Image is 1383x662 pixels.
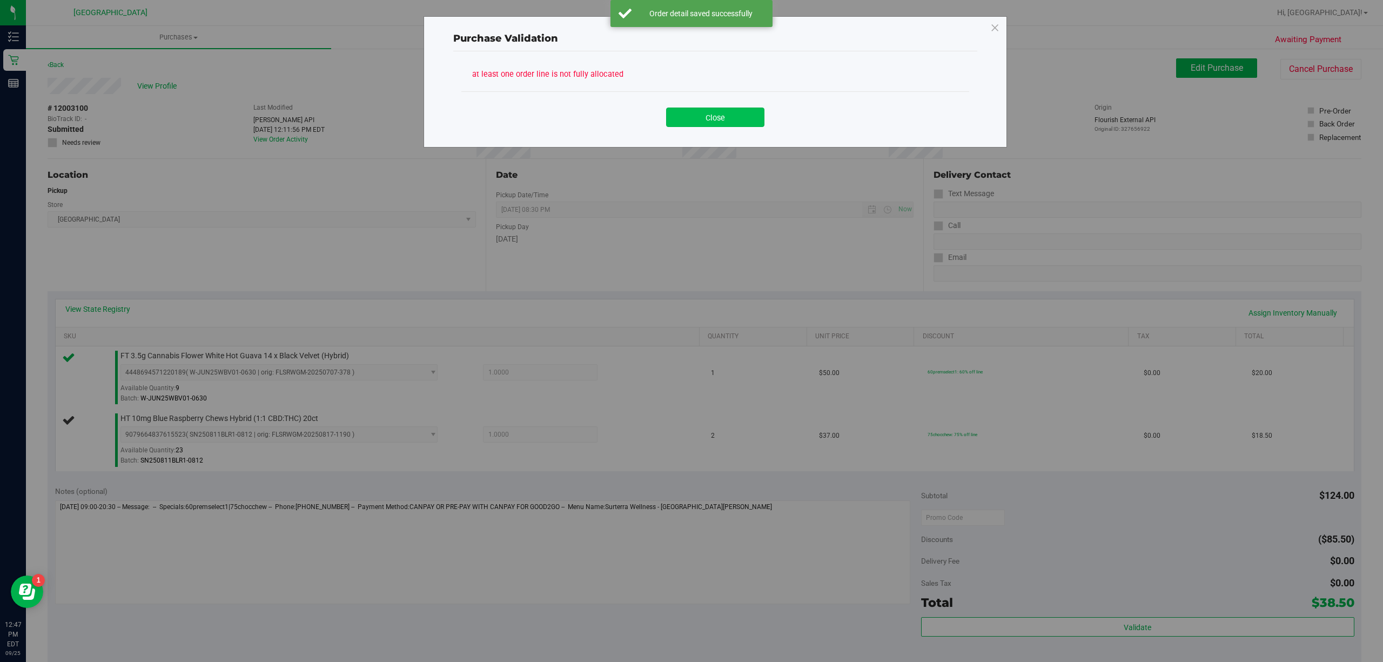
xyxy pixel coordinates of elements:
[637,8,764,19] div: Order detail saved successfully
[453,32,558,44] span: Purchase Validation
[32,574,45,587] iframe: Resource center unread badge
[666,108,764,127] button: Close
[472,66,877,81] div: at least one order line is not fully allocated
[11,576,43,608] iframe: Resource center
